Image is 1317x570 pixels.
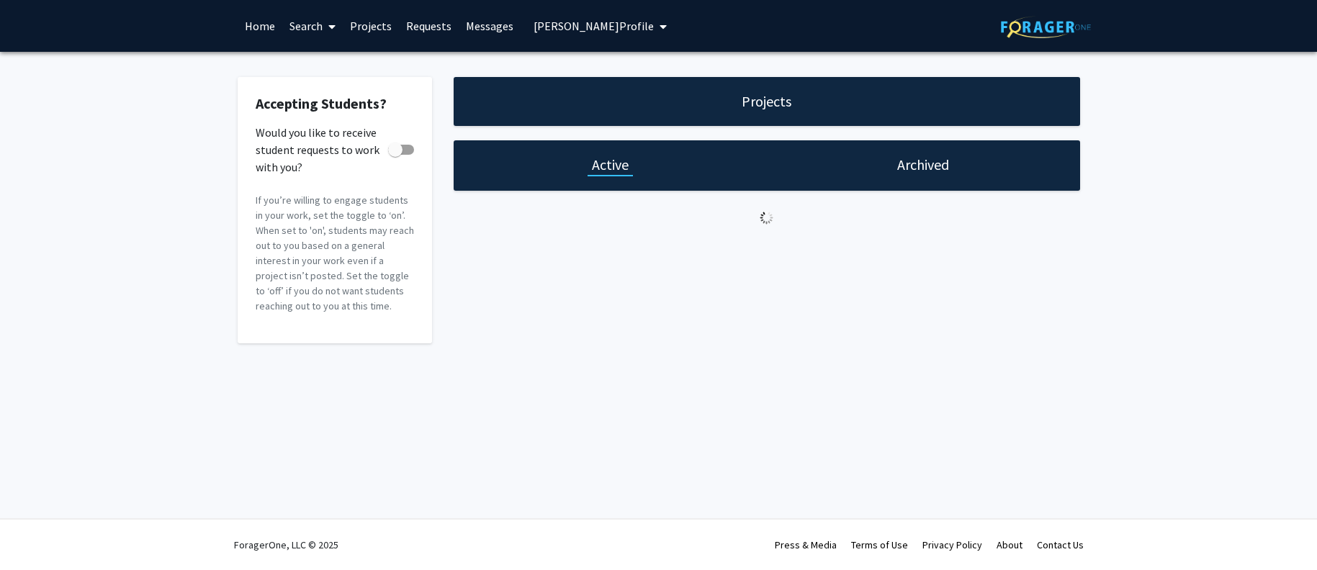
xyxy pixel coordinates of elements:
[238,1,282,51] a: Home
[775,538,837,551] a: Press & Media
[282,1,343,51] a: Search
[742,91,791,112] h1: Projects
[592,155,629,175] h1: Active
[256,193,414,314] p: If you’re willing to engage students in your work, set the toggle to ‘on’. When set to 'on', stud...
[256,124,382,176] span: Would you like to receive student requests to work with you?
[1101,505,1288,527] div: Success
[851,538,908,551] a: Terms of Use
[997,538,1022,551] a: About
[534,19,654,33] span: [PERSON_NAME] Profile
[459,1,521,51] a: Messages
[234,520,338,570] div: ForagerOne, LLC © 2025
[1001,16,1091,38] img: ForagerOne Logo
[754,205,779,230] img: Loading
[1101,527,1288,541] div: Login Success
[399,1,459,51] a: Requests
[897,155,949,175] h1: Archived
[343,1,399,51] a: Projects
[1037,538,1084,551] a: Contact Us
[256,95,414,112] h2: Accepting Students?
[922,538,982,551] a: Privacy Policy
